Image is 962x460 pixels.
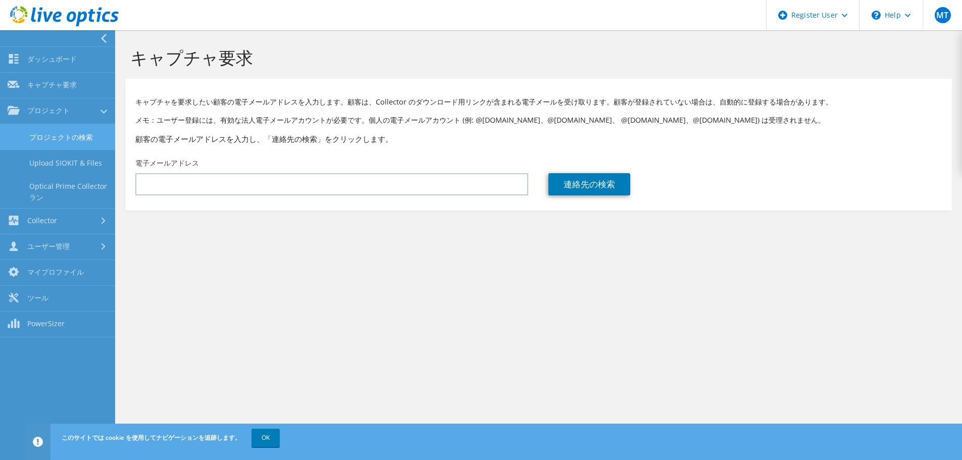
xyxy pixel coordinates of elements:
[251,429,280,447] a: OK
[872,11,881,20] svg: \n
[548,173,630,195] a: 連絡先の検索
[135,133,942,144] h3: 顧客の電子メールアドレスを入力し、「連絡先の検索」をクリックします。
[135,158,199,168] label: 電子メールアドレス
[62,433,241,442] span: このサイトでは cookie を使用してナビゲーションを追跡します。
[935,7,951,23] span: MT
[135,96,942,108] p: キャプチャを要求したい顧客の電子メールアドレスを入力します。顧客は、Collector のダウンロード用リンクが含まれる電子メールを受け取ります。顧客が登録されていない場合は、自動的に登録する場...
[135,115,942,126] p: メモ：ユーザー登録には、有効な法人電子メールアカウントが必要です。個人の電子メールアカウント (例: @[DOMAIN_NAME]、@[DOMAIN_NAME]、 @[DOMAIN_NAME]、...
[130,47,942,68] h1: キャプチャ要求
